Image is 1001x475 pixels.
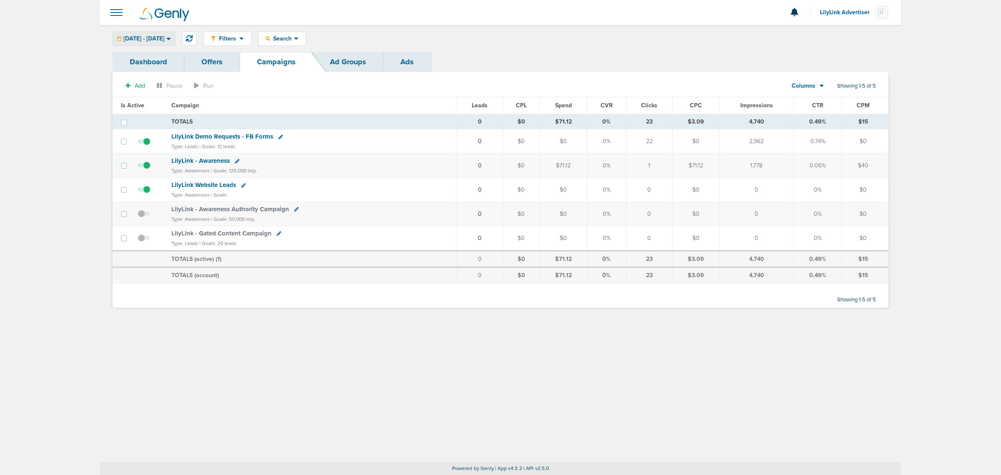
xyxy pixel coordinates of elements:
td: 0% [587,267,626,283]
span: LilyLink - Gated Content Campaign [171,230,272,237]
a: Dashboard [113,52,184,72]
td: $0 [503,226,540,250]
a: 0 [478,162,482,169]
small: | Goals: 20 leads [199,240,236,246]
span: LilyLink - Awareness Authority Campaign [171,205,289,213]
td: $15 [842,114,888,129]
span: Clicks [641,102,657,109]
td: 4,740 [719,114,794,129]
a: Campaigns [240,52,313,72]
td: $3.09 [673,251,719,268]
td: $15 [842,267,888,283]
td: $0 [503,114,540,129]
td: 0.49% [794,114,842,129]
small: | Goals: 12 leads [199,144,235,149]
td: 23 [626,267,672,283]
td: 0% [794,226,842,250]
span: | App v4.3.2 [495,465,522,471]
td: $0 [842,202,888,226]
td: 0 [457,267,503,283]
td: 0 [457,114,503,129]
span: Showing 1-5 of 5 [837,296,876,303]
span: Search [270,35,294,42]
p: Powered by Genly. [100,465,901,472]
td: $71.12 [540,267,587,283]
a: 0 [478,186,482,193]
span: | API v2.5.0 [523,465,549,471]
td: 23 [626,251,672,268]
td: $0 [842,226,888,250]
small: Type: Awareness [171,192,210,198]
img: Genly [140,8,189,21]
td: $0 [503,267,540,283]
td: $0 [673,202,719,226]
td: $40 [842,154,888,178]
td: 1,778 [719,154,794,178]
td: 0 [626,226,672,250]
td: 0 [626,178,672,202]
span: 1 [217,255,220,263]
td: $0 [842,178,888,202]
small: Type: Leads [171,144,198,149]
td: 0.49% [794,267,842,283]
a: 0 [478,138,482,145]
td: $0 [842,129,888,154]
span: Columns [792,82,815,90]
span: [DATE] - [DATE] [123,36,164,42]
td: $0 [673,178,719,202]
span: LilyLink Demo Requests - FB Forms [171,133,273,140]
span: Filters [216,35,239,42]
span: Showing 1-5 of 5 [837,83,876,90]
td: $0 [503,178,540,202]
td: 0% [794,178,842,202]
td: TOTALS (active) ( ) [166,251,457,268]
td: 0.49% [794,251,842,268]
span: LilyLink - Awareness [171,157,230,164]
small: Type: Awareness [171,168,210,174]
a: Offers [184,52,240,72]
td: 0% [587,129,626,154]
span: Spend [555,102,572,109]
td: 4,740 [719,267,794,283]
a: 0 [478,210,482,217]
td: 0% [587,154,626,178]
span: Add [135,82,145,89]
span: CPC [690,102,702,109]
td: $71.12 [540,114,587,129]
td: 0 [457,251,503,268]
small: | Goals: 50,000 imp. [211,216,256,222]
td: $71.12 [540,154,587,178]
td: $71.12 [540,251,587,268]
td: $0 [540,129,587,154]
td: $3.09 [673,114,719,129]
span: CPL [516,102,527,109]
td: $0 [673,129,719,154]
span: Impressions [740,102,773,109]
td: $0 [540,226,587,250]
td: 0 [719,178,794,202]
td: 0 [719,226,794,250]
span: CTR [812,102,823,109]
td: 23 [626,114,672,129]
td: 0.06% [794,154,842,178]
a: 0 [478,235,482,242]
span: CVR [601,102,613,109]
small: Type: Awareness [171,216,210,222]
small: Type: Leads [171,240,198,246]
td: 4,740 [719,251,794,268]
span: Campaign [171,102,199,109]
td: 0% [587,226,626,250]
td: $0 [503,251,540,268]
td: TOTALS [166,114,457,129]
span: Is Active [121,102,144,109]
small: | Goals: 125,000 imp. [211,168,257,174]
td: $0 [503,154,540,178]
td: $0 [540,202,587,226]
td: $0 [540,178,587,202]
td: 0% [587,202,626,226]
td: $3.09 [673,267,719,283]
td: $0 [673,226,719,250]
td: 22 [626,129,672,154]
small: | Goals: [211,192,228,198]
td: $0 [503,202,540,226]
